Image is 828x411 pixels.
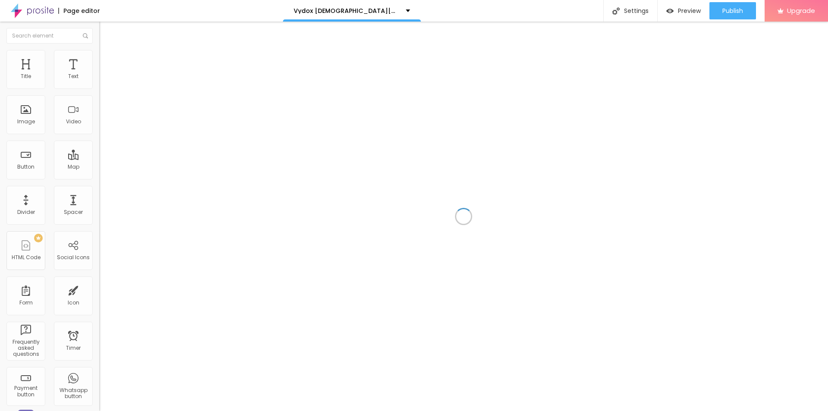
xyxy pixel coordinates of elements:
[17,209,35,215] div: Divider
[64,209,83,215] div: Spacer
[9,385,43,398] div: Payment button
[66,119,81,125] div: Video
[787,7,815,14] span: Upgrade
[678,7,701,14] span: Preview
[83,33,88,38] img: Icone
[9,339,43,358] div: Frequently asked questions
[17,119,35,125] div: Image
[56,387,90,400] div: Whatsapp button
[58,8,100,14] div: Page editor
[68,300,79,306] div: Icon
[17,164,34,170] div: Button
[21,73,31,79] div: Title
[722,7,743,14] span: Publish
[68,164,79,170] div: Map
[19,300,33,306] div: Form
[294,8,399,14] p: Vydox [DEMOGRAPHIC_DATA][MEDICAL_DATA] Official Website
[709,2,756,19] button: Publish
[6,28,93,44] input: Search element
[68,73,78,79] div: Text
[66,345,81,351] div: Timer
[57,254,90,260] div: Social Icons
[12,254,41,260] div: HTML Code
[612,7,620,15] img: Icone
[666,7,674,15] img: view-1.svg
[658,2,709,19] button: Preview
